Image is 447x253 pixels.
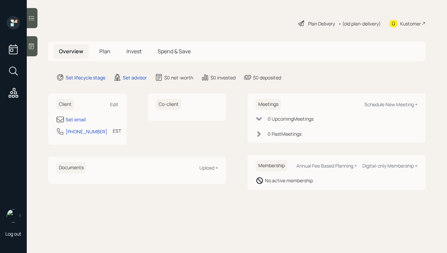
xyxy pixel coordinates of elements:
div: 0 Upcoming Meeting s [268,115,314,122]
div: Kustomer [400,20,421,27]
div: Digital-only Membership + [362,163,418,169]
div: Set advisor [123,74,147,81]
img: hunter_neumayer.jpg [7,209,20,223]
div: [PHONE_NUMBER] [66,128,107,135]
div: Plan Delivery [308,20,335,27]
div: Schedule New Meeting + [364,101,418,108]
div: $0 deposited [253,74,281,81]
h6: Co-client [156,99,181,110]
div: Log out [5,231,21,237]
div: $0 net-worth [164,74,193,81]
h6: Documents [56,162,86,173]
div: $0 invested [210,74,236,81]
span: Plan [99,48,110,55]
div: Set email [66,116,86,123]
span: Overview [59,48,83,55]
div: Upload + [199,165,218,171]
div: EST [113,127,121,134]
h6: Client [56,99,74,110]
h6: Membership [256,160,287,171]
div: No active membership [265,177,313,184]
span: Spend & Save [158,48,191,55]
h6: Meetings [256,99,281,110]
div: Set lifecycle stage [66,74,105,81]
div: Annual Fee Based Planning + [296,163,357,169]
div: • (old plan-delivery) [338,20,381,27]
div: 0 Past Meeting s [268,130,301,137]
div: Edit [110,101,118,108]
span: Invest [126,48,142,55]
